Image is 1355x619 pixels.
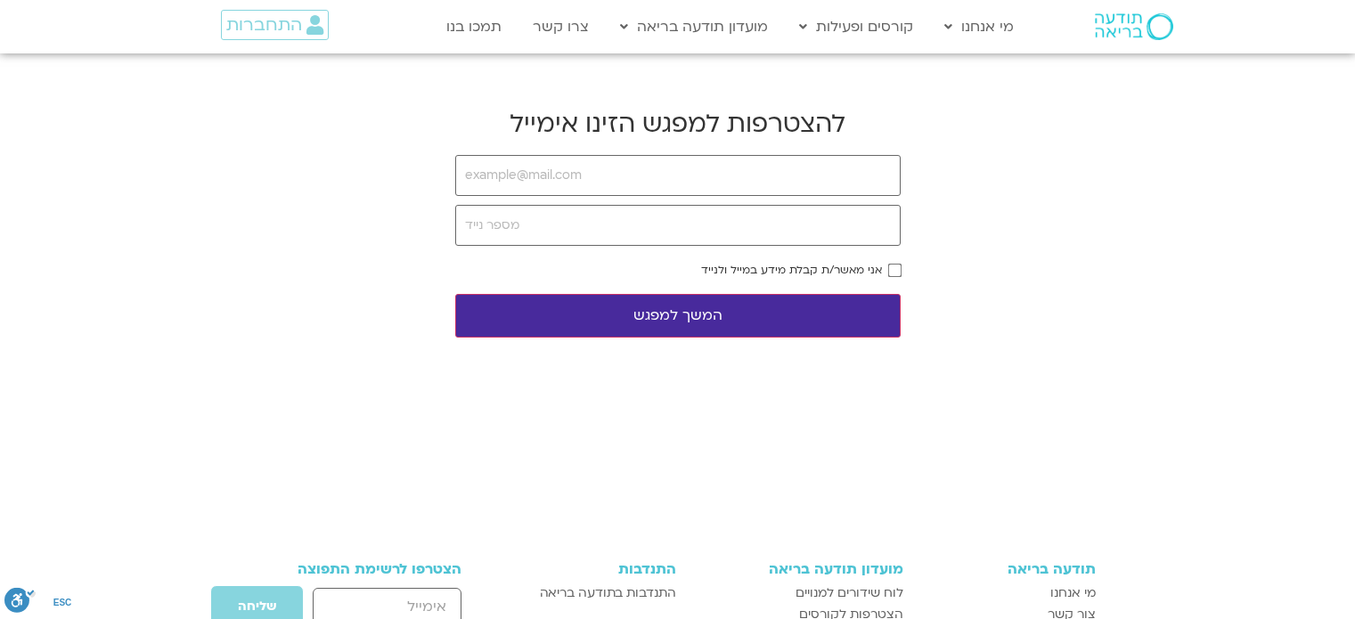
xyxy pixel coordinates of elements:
[1050,582,1096,604] span: מי אנחנו
[238,599,276,614] span: שליחה
[694,561,903,577] h3: מועדון תודעה בריאה
[455,294,901,338] button: המשך למפגש
[701,264,882,276] label: אני מאשר/ת קבלת מידע במייל ולנייד
[437,10,510,44] a: תמכו בנו
[455,205,901,246] input: מספר נייד
[921,561,1096,577] h3: תודעה בריאה
[921,582,1096,604] a: מי אנחנו
[540,582,676,604] span: התנדבות בתודעה בריאה
[260,561,462,577] h3: הצטרפו לרשימת התפוצה
[510,582,675,604] a: התנדבות בתודעה בריאה
[455,107,901,141] h2: להצטרפות למפגש הזינו אימייל
[790,10,922,44] a: קורסים ופעילות
[1095,13,1173,40] img: תודעה בריאה
[611,10,777,44] a: מועדון תודעה בריאה
[221,10,329,40] a: התחברות
[935,10,1023,44] a: מי אנחנו
[796,582,903,604] span: לוח שידורים למנויים
[226,15,302,35] span: התחברות
[694,582,903,604] a: לוח שידורים למנויים
[455,155,901,196] input: example@mail.com
[524,10,598,44] a: צרו קשר
[510,561,675,577] h3: התנדבות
